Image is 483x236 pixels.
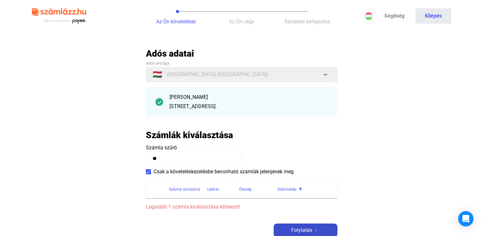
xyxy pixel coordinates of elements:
[229,19,254,25] span: Az Ön cége
[146,67,337,82] button: 🇭🇺[GEOGRAPHIC_DATA] ([GEOGRAPHIC_DATA])
[146,130,233,141] h2: Számlák kiválasztása
[277,185,330,193] div: Számlakép
[291,226,312,234] span: Folytatás
[146,145,177,151] span: Számla szűrő
[146,48,337,59] h2: Adós adatai
[312,229,320,232] img: arrow-right-white
[361,8,376,24] button: HU
[458,211,473,226] div: Open Intercom Messenger
[284,19,330,25] span: Rendelés befejezése
[170,103,328,110] div: [STREET_ADDRESS].
[169,185,200,193] div: Számla sorszáma
[146,61,169,66] span: Adós országa
[207,185,239,193] div: Lejárat
[277,185,297,193] div: Számlakép
[376,8,412,24] a: Segítség
[32,6,86,27] img: szamlazzhu-logo
[169,185,207,193] div: Számla sorszáma
[154,168,294,176] span: Csak a követeléskezelésbe bevonható számlák jelenjenek meg
[239,185,252,193] div: Összeg
[146,203,337,211] span: Legalább 1 számla kiválasztása kötelező!
[239,185,277,193] div: Összeg
[156,19,196,25] span: Az Ön követelései
[155,98,163,106] img: checkmark-darker-green-circle
[170,93,328,101] div: [PERSON_NAME]
[365,12,373,20] img: HU
[207,185,219,193] div: Lejárat
[167,71,268,78] span: [GEOGRAPHIC_DATA] ([GEOGRAPHIC_DATA])
[415,8,451,24] button: Kilépés
[153,71,162,78] span: 🇭🇺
